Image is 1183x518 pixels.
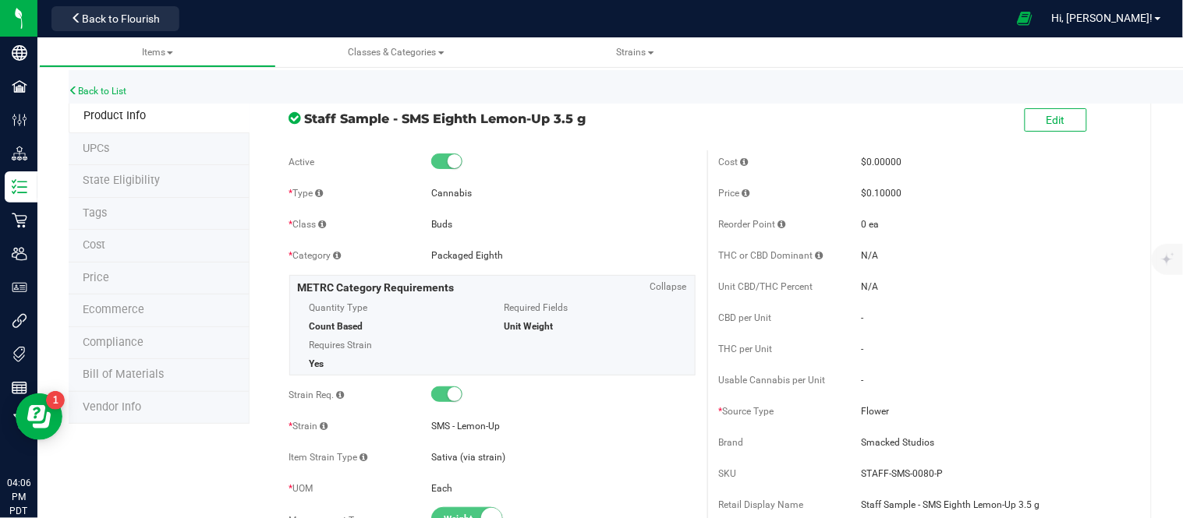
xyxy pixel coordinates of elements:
[83,303,144,316] span: Ecommerce
[12,246,27,262] inline-svg: Users
[719,188,750,199] span: Price
[12,213,27,228] inline-svg: Retail
[1007,3,1042,33] span: Open Ecommerce Menu
[7,476,30,518] p: 04:06 PM PDT
[1025,108,1087,132] button: Edit
[83,238,105,252] span: Cost
[861,404,1125,418] span: Flower
[12,380,27,396] inline-svg: Reports
[12,179,27,195] inline-svg: Inventory
[719,406,774,417] span: Source Type
[289,389,345,400] span: Strain Req.
[719,281,813,292] span: Unit CBD/THC Percent
[12,414,27,429] inline-svg: Manufacturing
[861,375,863,386] span: -
[46,391,65,410] iframe: Resource center unread badge
[289,157,315,167] span: Active
[83,368,164,381] span: Bill of Materials
[1052,12,1153,24] span: Hi, [PERSON_NAME]!
[12,280,27,295] inline-svg: User Roles
[12,45,27,61] inline-svg: Company
[861,250,878,261] span: N/A
[719,250,823,261] span: THC or CBD Dominant
[289,110,301,126] span: In Sync
[719,219,786,230] span: Reorder Point
[289,188,324,199] span: Type
[861,157,901,167] span: $0.00000
[12,347,27,362] inline-svg: Tags
[861,467,1125,481] span: STAFF-SMS-0080-P
[861,188,901,199] span: $0.10000
[719,468,737,479] span: SKU
[289,250,342,261] span: Category
[1047,114,1065,126] span: Edit
[12,79,27,94] inline-svg: Facilities
[83,271,109,284] span: Price
[861,281,878,292] span: N/A
[310,358,324,369] span: Yes
[310,321,363,332] span: Count Based
[51,6,179,31] button: Back to Flourish
[305,109,696,128] span: Staff Sample - SMS Eighth Lemon-Up 3.5 g
[83,400,141,414] span: Vendor Info
[431,250,503,261] span: Packaged Eighth
[431,483,452,494] span: Each
[12,313,27,329] inline-svg: Integrations
[719,344,773,354] span: THC per Unit
[289,219,327,230] span: Class
[82,12,160,25] span: Back to Flourish
[431,188,472,199] span: Cannabis
[310,333,481,357] span: Requires Strain
[349,47,445,58] span: Classes & Categories
[861,344,863,354] span: -
[289,421,328,432] span: Strain
[431,421,500,432] span: SMS - Lemon-Up
[719,312,772,323] span: CBD per Unit
[719,157,749,167] span: Cost
[861,219,879,230] span: 0 ea
[12,146,27,161] inline-svg: Distribution
[861,498,1125,512] span: Staff Sample - SMS Eighth Lemon-Up 3.5 g
[289,452,368,463] span: Item Strain Type
[431,452,505,463] span: Sativa (via strain)
[142,47,173,58] span: Items
[12,112,27,128] inline-svg: Configuration
[310,296,481,319] span: Quantity Type
[719,437,744,448] span: Brand
[504,296,675,319] span: Required Fields
[504,321,553,332] span: Unit Weight
[617,47,654,58] span: Strains
[83,142,109,155] span: Tag
[83,174,160,187] span: Tag
[861,435,1125,449] span: Smacked Studios
[83,109,146,122] span: Product Info
[298,281,455,294] span: METRC Category Requirements
[69,86,126,97] a: Back to List
[650,280,687,294] span: Collapse
[83,206,107,220] span: Tag
[861,312,863,323] span: -
[16,393,62,440] iframe: Resource center
[719,499,804,510] span: Retail Display Name
[83,336,143,349] span: Compliance
[431,219,452,230] span: Buds
[289,483,313,494] span: UOM
[719,375,826,386] span: Usable Cannabis per Unit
